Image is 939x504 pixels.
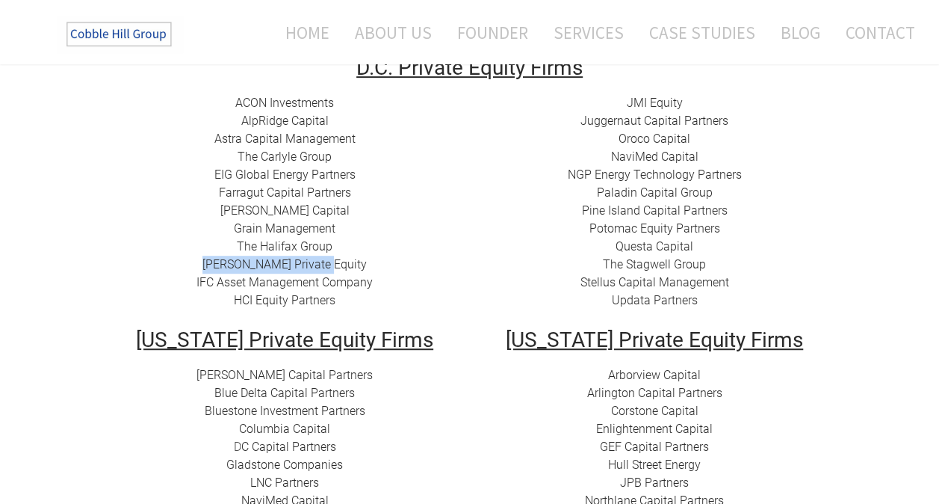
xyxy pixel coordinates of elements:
a: Services [542,13,635,52]
a: Updata Partners [612,293,698,307]
a: ACON Investments [235,96,334,110]
a: Case Studies [638,13,766,52]
a: About Us [344,13,443,52]
a: ​Potomac Equity Partners [589,221,720,236]
a: ​AlpRidge Capital [241,114,329,128]
a: [PERSON_NAME] Private Equity​ [202,257,367,271]
a: ​Enlightenment Capital [596,422,713,436]
a: Founder [446,13,539,52]
a: NGP Energy Technology Partners [568,168,742,182]
a: Blog [769,13,831,52]
a: Gladstone Companies [226,458,343,472]
a: The Halifax Group [237,239,332,253]
a: Farragut Capital Partners [219,185,351,200]
a: Oroco Capital [619,132,690,146]
a: Grain Management [234,221,335,236]
u: [US_STATE] Private Equity Firms [136,328,433,352]
a: Blue Delta Capital Partners [214,386,355,400]
a: JPB Partners [620,476,689,490]
a: NaviMed Capital [611,150,698,164]
a: The Carlyle Group [238,150,332,164]
a: C Capital Partners [241,440,336,454]
a: JMI Equity [627,96,683,110]
u: [US_STATE] Private Equity Firms [506,328,803,352]
a: [PERSON_NAME] Capital Partners [196,368,373,382]
a: Contact [834,13,915,52]
a: IFC Asset Management Company [196,275,373,289]
a: The Stagwell Group [603,257,706,271]
a: Pine Island Capital Partners [582,203,728,218]
a: Home [263,13,341,52]
a: HCI Equity Partners [234,293,335,307]
a: Paladin Capital Group [597,185,713,200]
a: GEF Capital Partners [600,440,709,454]
a: EIG Global Energy Partners [214,168,356,182]
a: Arlington Capital Partners​ [587,386,722,400]
a: Questa Capital [616,239,693,253]
a: LNC Partners [250,476,319,490]
div: ​​ ​​​ [111,94,459,310]
u: D.C. Private Equity Firms [356,55,583,80]
a: ​Bluestone Investment Partners [205,404,365,418]
img: The Cobble Hill Group LLC [57,16,184,53]
a: Hull Street Energy [608,458,701,472]
a: ​[PERSON_NAME] Capital [220,203,350,218]
a: Columbia Capital [239,422,330,436]
a: Arborview Capital [608,368,701,382]
a: Corstone Capital [611,404,698,418]
a: ​Astra Capital Management [214,132,356,146]
a: Juggernaut Capital Partners [580,114,728,128]
a: Stellus Capital Management [580,275,729,289]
